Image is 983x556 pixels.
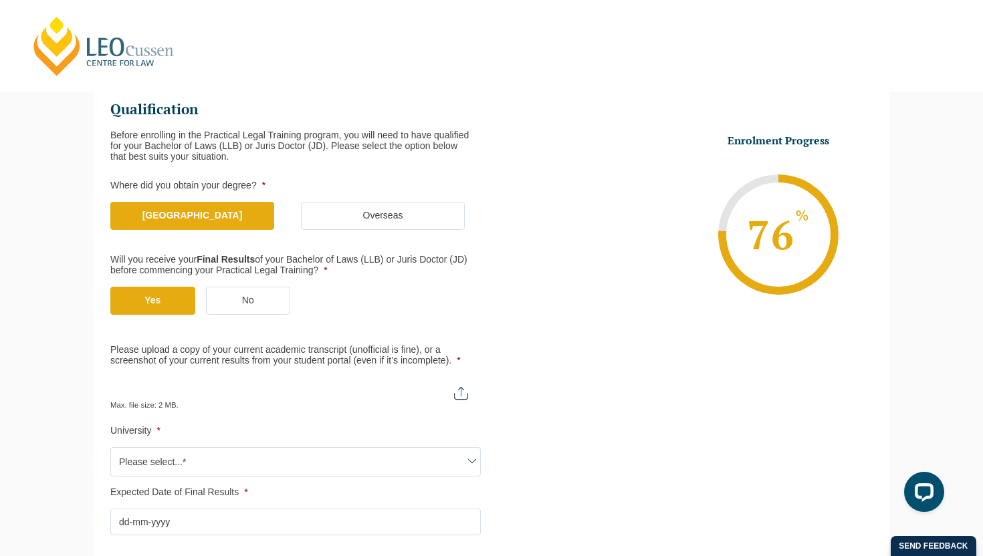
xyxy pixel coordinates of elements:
[795,211,810,223] sup: %
[111,448,480,476] span: Please select...*
[110,100,481,119] h2: Qualification
[745,208,812,261] span: 76
[110,509,481,535] input: dd-mm-yyyy
[110,287,195,315] label: Yes
[301,202,465,230] label: Overseas
[110,180,481,191] label: Where did you obtain your degree?
[30,15,178,78] a: [PERSON_NAME] Centre for Law
[695,134,862,148] h3: Enrolment Progress
[110,426,481,436] label: University
[206,287,291,315] label: No
[893,466,950,523] iframe: LiveChat chat widget
[110,390,189,409] span: Max. file size: 2 MB.
[110,202,274,230] label: [GEOGRAPHIC_DATA]
[110,447,481,476] span: Please select...*
[110,345,481,366] label: Please upload a copy of your current academic transcript (unofficial is fine), or a screenshot of...
[110,487,481,498] label: Expected Date of Final Results
[110,255,470,276] label: Will you receive your of your Bachelor of Laws (LLB) or Juris Doctor (JD) before commencing your ...
[197,254,255,265] strong: Final Results
[110,130,481,162] div: Before enrolling in the Practical Legal Training program, you will need to have qualified for you...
